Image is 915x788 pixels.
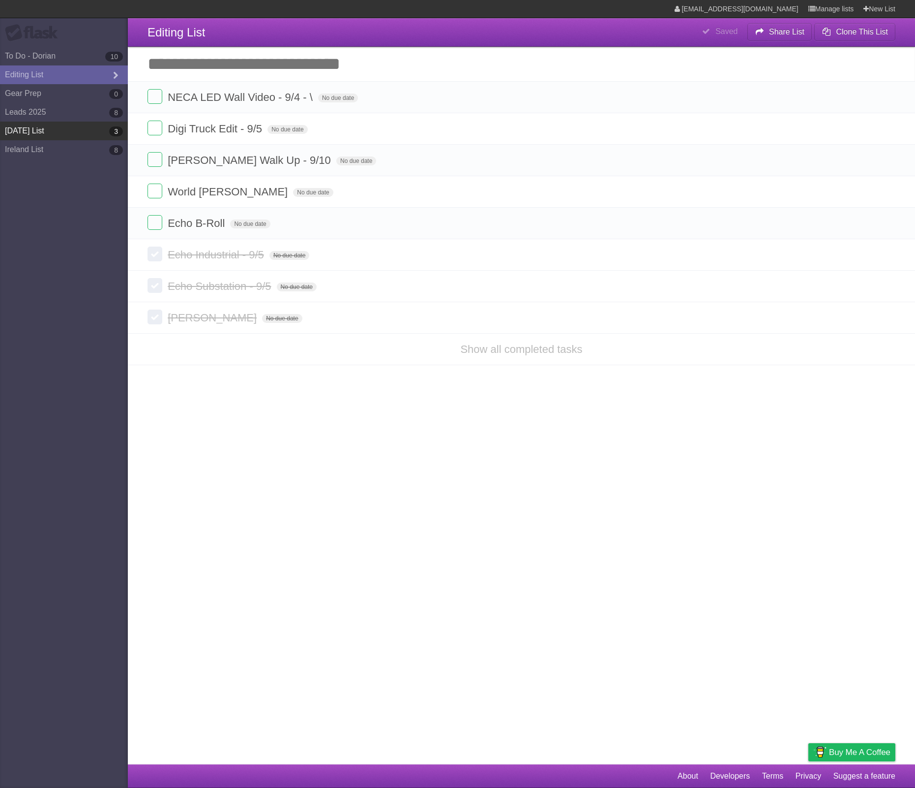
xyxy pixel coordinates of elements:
b: Clone This List [836,28,888,36]
label: Done [148,184,162,198]
span: [PERSON_NAME] [168,312,259,324]
a: Buy me a coffee [808,743,895,761]
label: Done [148,310,162,324]
span: Echo Substation - 9/5 [168,280,273,292]
b: 10 [105,52,123,62]
button: Share List [747,23,812,41]
span: [PERSON_NAME] Walk Up - 9/10 [168,154,333,166]
span: No due date [336,157,376,165]
span: No due date [293,188,333,197]
span: Echo Industrial - 9/5 [168,249,266,261]
a: Show all completed tasks [460,343,582,355]
span: Editing List [148,26,205,39]
span: No due date [318,94,358,102]
span: No due date [269,251,309,260]
a: Developers [710,767,750,786]
img: Buy me a coffee [813,744,826,760]
button: Clone This List [814,23,895,41]
span: Digi Truck Edit - 9/5 [168,123,265,135]
span: Buy me a coffee [829,744,890,761]
div: Flask [5,24,64,42]
b: 0 [109,89,123,99]
label: Done [148,89,162,104]
: NECA LED Wall Video - 9/4 - \ [168,91,315,103]
a: Terms [762,767,784,786]
b: Share List [769,28,804,36]
a: Suggest a feature [833,767,895,786]
b: 3 [109,126,123,136]
a: About [678,767,698,786]
b: 8 [109,108,123,118]
b: Saved [715,27,738,35]
label: Done [148,247,162,261]
b: 8 [109,145,123,155]
a: Privacy [796,767,821,786]
span: World [PERSON_NAME] [168,186,290,198]
span: No due date [262,314,302,323]
label: Done [148,215,162,230]
label: Done [148,121,162,135]
span: No due date [267,125,307,134]
span: No due date [230,220,270,228]
span: Echo B-Roll [168,217,227,229]
span: No due date [277,283,317,291]
label: Done [148,278,162,293]
label: Done [148,152,162,167]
